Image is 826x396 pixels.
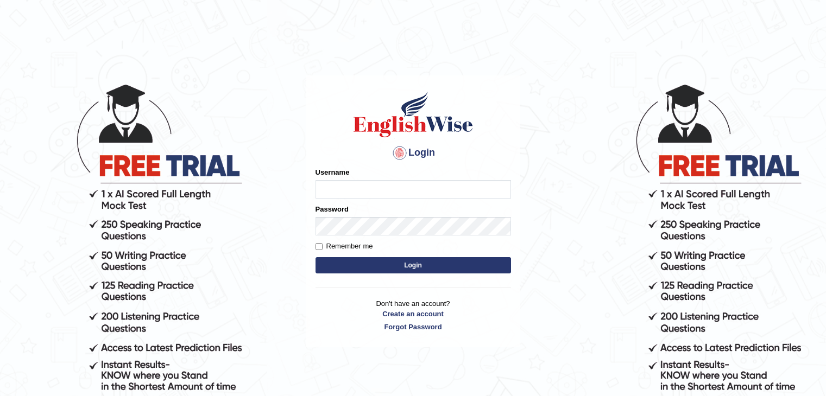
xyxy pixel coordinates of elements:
input: Remember me [316,243,323,250]
a: Forgot Password [316,322,511,332]
label: Username [316,167,350,177]
img: Logo of English Wise sign in for intelligent practice with AI [351,90,475,139]
h4: Login [316,144,511,162]
label: Password [316,204,349,214]
label: Remember me [316,241,373,252]
p: Don't have an account? [316,298,511,332]
button: Login [316,257,511,273]
a: Create an account [316,309,511,319]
